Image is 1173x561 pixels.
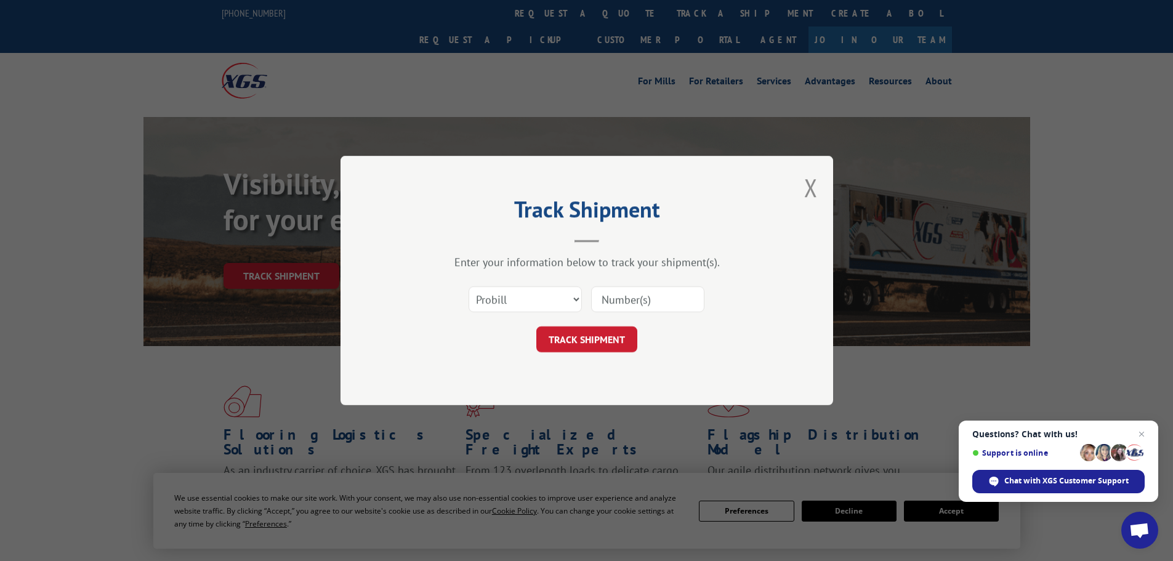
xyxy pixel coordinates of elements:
[972,448,1076,458] span: Support is online
[1134,427,1149,442] span: Close chat
[972,470,1145,493] div: Chat with XGS Customer Support
[402,255,772,269] div: Enter your information below to track your shipment(s).
[402,201,772,224] h2: Track Shipment
[1121,512,1158,549] div: Open chat
[804,171,818,204] button: Close modal
[591,286,704,312] input: Number(s)
[1004,475,1129,486] span: Chat with XGS Customer Support
[972,429,1145,439] span: Questions? Chat with us!
[536,326,637,352] button: TRACK SHIPMENT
